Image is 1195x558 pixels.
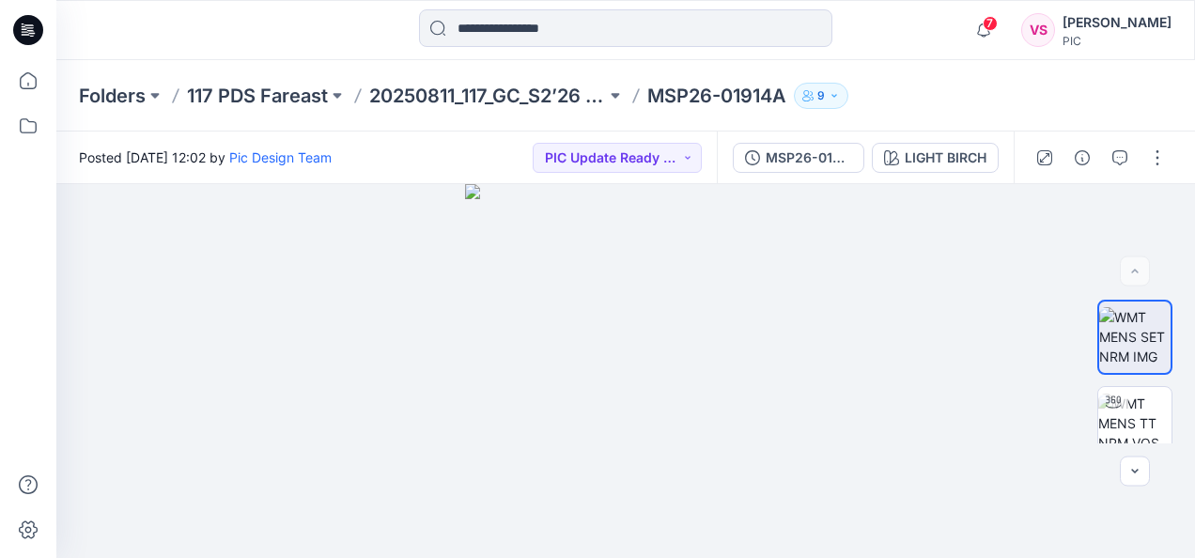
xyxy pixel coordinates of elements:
[1098,394,1172,453] img: WMT MENS TT NRM VQS
[1067,143,1097,173] button: Details
[794,83,848,109] button: 9
[733,143,864,173] button: MSP26-01914A
[187,83,328,109] a: 117 PDS Fareast
[229,149,332,165] a: Pic Design Team
[465,184,786,558] img: eyJhbGciOiJIUzI1NiIsImtpZCI6IjAiLCJzbHQiOiJzZXMiLCJ0eXAiOiJKV1QifQ.eyJkYXRhIjp7InR5cGUiOiJzdG9yYW...
[79,83,146,109] a: Folders
[766,147,852,168] div: MSP26-01914A
[905,147,986,168] div: LIGHT BIRCH
[369,83,606,109] a: 20250811_117_GC_S2’26 NOBO Men’s
[1063,11,1172,34] div: [PERSON_NAME]
[647,83,786,109] p: MSP26-01914A
[79,147,332,167] span: Posted [DATE] 12:02 by
[817,85,825,106] p: 9
[1021,13,1055,47] div: VS
[1099,307,1171,366] img: WMT MENS SET NRM IMG
[983,16,998,31] span: 7
[1063,34,1172,48] div: PIC
[872,143,999,173] button: LIGHT BIRCH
